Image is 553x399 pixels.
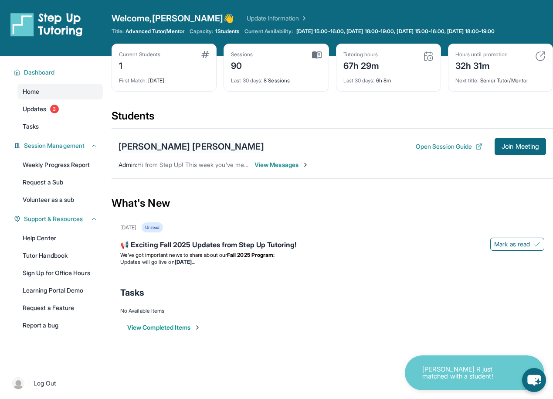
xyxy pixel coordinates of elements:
span: Mark as read [494,240,530,249]
p: [PERSON_NAME] R just matched with a student! [422,366,509,380]
div: 6h 8m [343,72,434,84]
li: Updates will go live on [120,259,544,266]
div: [PERSON_NAME] [PERSON_NAME] [119,140,264,153]
a: Request a Sub [17,174,103,190]
img: card [201,51,209,58]
span: Session Management [24,141,85,150]
span: Current Availability: [244,28,292,35]
span: | [28,378,30,389]
span: Last 30 days : [343,77,375,84]
div: Tutoring hours [343,51,380,58]
a: Tasks [17,119,103,134]
span: Dashboard [24,68,55,77]
span: Last 30 days : [231,77,262,84]
a: Tutor Handbook [17,248,103,263]
span: Updates [23,105,47,113]
a: Report a bug [17,317,103,333]
div: What's New [112,184,553,222]
button: Dashboard [20,68,98,77]
span: 3 [50,105,59,113]
span: 1 Students [215,28,240,35]
span: Home [23,87,39,96]
span: Capacity: [190,28,214,35]
button: Mark as read [490,238,544,251]
a: |Log Out [9,374,103,393]
a: [DATE] 15:00-16:00, [DATE] 18:00-19:00, [DATE] 15:00-16:00, [DATE] 18:00-19:00 [295,28,496,35]
div: No Available Items [120,307,544,314]
a: Help Center [17,230,103,246]
span: Hi from Step Up! This week you’ve met for 0 minutes and this month you’ve met for 5 hours. Happy ... [137,161,436,168]
a: Learning Portal Demo [17,283,103,298]
img: card [312,51,322,59]
button: Support & Resources [20,215,98,223]
strong: [DATE] [175,259,195,265]
div: 📢 Exciting Fall 2025 Updates from Step Up Tutoring! [120,239,544,252]
div: Unread [142,222,163,232]
button: Open Session Guide [416,142,482,151]
div: Senior Tutor/Mentor [455,72,546,84]
span: View Messages [254,160,309,169]
a: Home [17,84,103,99]
span: Support & Resources [24,215,83,223]
span: We’ve got important news to share about our [120,252,227,258]
strong: Fall 2025 Program: [227,252,275,258]
img: Chevron-Right [302,161,309,168]
div: Sessions [231,51,253,58]
span: Title: [112,28,124,35]
a: Sign Up for Office Hours [17,265,103,281]
div: 8 Sessions [231,72,321,84]
div: Current Students [119,51,160,58]
a: Volunteer as a sub [17,192,103,208]
button: View Completed Items [127,323,201,332]
span: Tasks [120,286,144,299]
div: 32h 31m [455,58,508,72]
a: Weekly Progress Report [17,157,103,173]
span: Welcome, [PERSON_NAME] 👋 [112,12,234,24]
img: card [535,51,546,61]
div: Students [112,109,553,128]
span: Log Out [34,379,56,388]
a: Request a Feature [17,300,103,316]
img: user-img [12,377,24,389]
img: logo [10,12,83,37]
span: Join Meeting [502,144,539,149]
div: 90 [231,58,253,72]
span: Advanced Tutor/Mentor [126,28,184,35]
span: First Match : [119,77,147,84]
button: Session Management [20,141,98,150]
button: chat-button [522,368,546,392]
div: Hours until promotion [455,51,508,58]
img: Mark as read [533,241,540,248]
div: [DATE] [119,72,209,84]
img: Chevron Right [299,14,308,23]
span: Tasks [23,122,39,131]
a: Updates3 [17,101,103,117]
span: Admin : [119,161,137,168]
span: Next title : [455,77,479,84]
div: 1 [119,58,160,72]
div: [DATE] [120,224,136,231]
span: [DATE] 15:00-16:00, [DATE] 18:00-19:00, [DATE] 15:00-16:00, [DATE] 18:00-19:00 [296,28,495,35]
div: 67h 29m [343,58,380,72]
img: card [423,51,434,61]
a: Update Information [247,14,308,23]
button: Join Meeting [495,138,546,155]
